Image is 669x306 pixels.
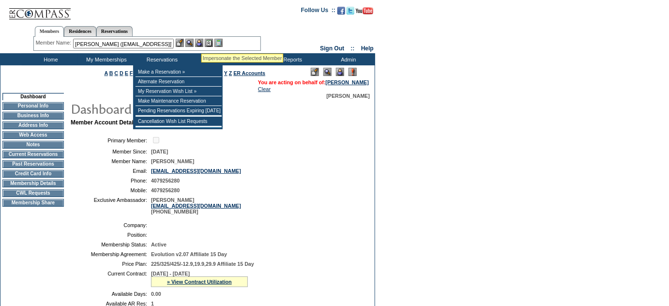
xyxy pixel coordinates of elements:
img: b_edit.gif [176,39,184,47]
td: Current Contract: [75,271,147,287]
a: ER Accounts [233,70,265,76]
td: Phone: [75,178,147,184]
td: Membership Details [2,180,64,187]
td: Dashboard [2,93,64,100]
td: Membership Share [2,199,64,207]
td: Company: [75,222,147,228]
a: Residences [64,26,96,36]
a: Reservations [96,26,133,36]
a: Help [361,45,374,52]
img: View Mode [323,68,332,76]
td: Membership Status: [75,242,147,247]
td: Current Reservations [2,151,64,158]
span: [PERSON_NAME] [327,93,370,99]
img: Edit Mode [311,68,319,76]
td: Home [22,53,77,65]
a: Subscribe to our YouTube Channel [356,10,373,15]
td: Primary Member: [75,136,147,145]
a: C [114,70,118,76]
img: Become our fan on Facebook [337,7,345,15]
a: A [105,70,108,76]
a: Y [224,70,228,76]
td: Follow Us :: [301,6,335,17]
img: pgTtlDashboard.gif [70,99,264,118]
img: Impersonate [195,39,203,47]
img: Log Concern/Member Elevation [349,68,357,76]
td: Past Reservations [2,160,64,168]
span: [PERSON_NAME] [PHONE_NUMBER] [151,197,241,214]
span: [PERSON_NAME] [151,158,194,164]
span: :: [351,45,355,52]
span: Evolution v2.07 Affiliate 15 Day [151,251,227,257]
td: Exclusive Ambassador: [75,197,147,214]
a: E [125,70,128,76]
span: 4079256280 [151,178,180,184]
td: Business Info [2,112,64,120]
a: Sign Out [320,45,344,52]
td: Address Info [2,122,64,129]
td: Price Plan: [75,261,147,267]
img: Subscribe to our YouTube Channel [356,7,373,15]
a: B [109,70,113,76]
td: Available Days: [75,291,147,297]
a: » View Contract Utilization [167,279,232,285]
td: My Memberships [77,53,133,65]
td: Reports [264,53,319,65]
td: Credit Card Info [2,170,64,178]
img: Follow us on Twitter [347,7,354,15]
td: Vacation Collection [189,53,264,65]
td: Make a Reservation » [136,67,222,77]
td: Mobile: [75,187,147,193]
span: [DATE] - [DATE] [151,271,190,276]
span: 0.00 [151,291,161,297]
td: Email: [75,168,147,174]
td: Web Access [2,131,64,139]
a: Follow us on Twitter [347,10,354,15]
img: View [185,39,194,47]
img: b_calculator.gif [214,39,223,47]
td: Alternate Reservation [136,77,222,87]
a: [EMAIL_ADDRESS][DOMAIN_NAME] [151,168,241,174]
td: Personal Info [2,102,64,110]
span: Active [151,242,167,247]
a: F [130,70,133,76]
span: You are acting on behalf of: [258,79,369,85]
td: Member Since: [75,149,147,154]
span: [DATE] [151,149,168,154]
div: Impersonate the Selected Member [203,55,282,61]
a: Z [229,70,232,76]
img: Impersonate [336,68,344,76]
a: [PERSON_NAME] [326,79,369,85]
a: [EMAIL_ADDRESS][DOMAIN_NAME] [151,203,241,209]
span: 225/325/425/-12.9,19.9,29.9 Affiliate 15 Day [151,261,254,267]
div: Member Name: [36,39,73,47]
a: Clear [258,86,271,92]
td: Notes [2,141,64,149]
span: 4079256280 [151,187,180,193]
td: Member Name: [75,158,147,164]
a: D [120,70,123,76]
a: Members [35,26,64,37]
td: Cancellation Wish List Requests [136,117,222,126]
td: Make Maintenance Reservation [136,96,222,106]
td: Position: [75,232,147,238]
a: Become our fan on Facebook [337,10,345,15]
td: Membership Agreement: [75,251,147,257]
td: My Reservation Wish List » [136,87,222,96]
td: Reservations [133,53,189,65]
td: Admin [319,53,375,65]
td: CWL Requests [2,189,64,197]
b: Member Account Details [71,119,138,126]
td: Pending Reservations Expiring [DATE] [136,106,222,116]
img: Reservations [205,39,213,47]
